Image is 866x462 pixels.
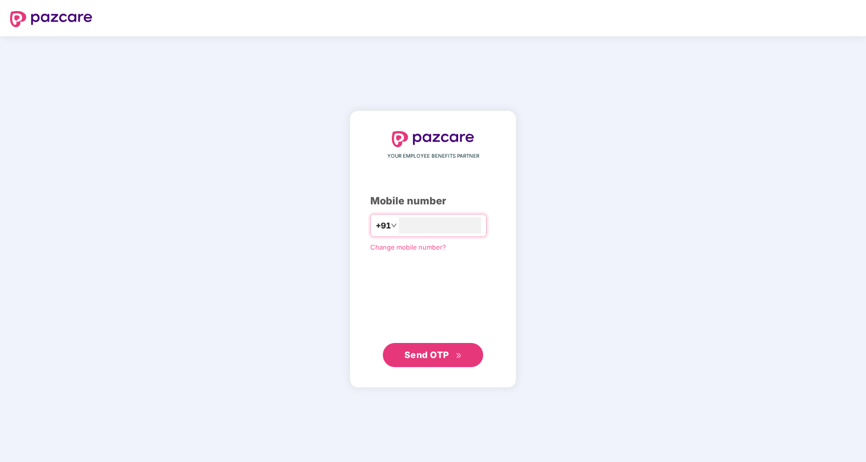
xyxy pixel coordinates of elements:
[391,222,397,228] span: down
[392,131,474,147] img: logo
[376,219,391,232] span: +91
[404,350,449,360] span: Send OTP
[387,152,479,160] span: YOUR EMPLOYEE BENEFITS PARTNER
[10,11,92,27] img: logo
[370,243,446,251] a: Change mobile number?
[456,353,462,359] span: double-right
[383,343,483,367] button: Send OTPdouble-right
[370,193,496,209] div: Mobile number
